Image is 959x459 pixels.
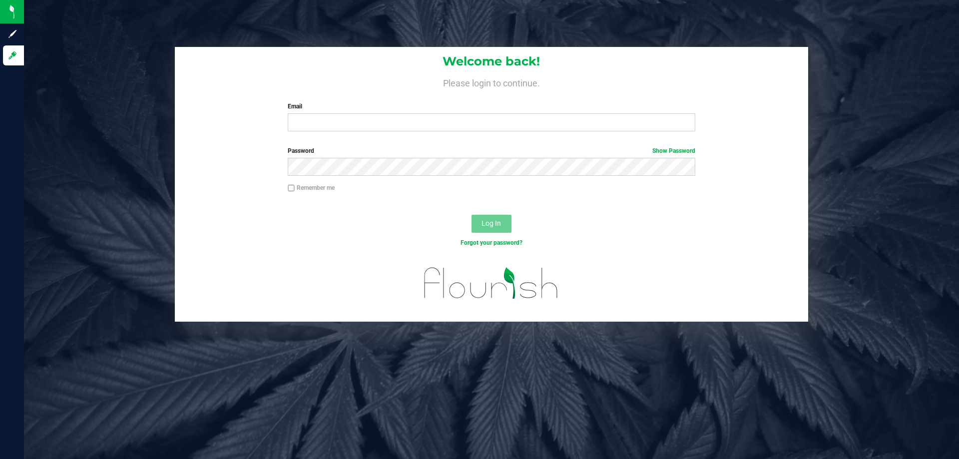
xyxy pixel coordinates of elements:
[7,29,17,39] inline-svg: Sign up
[288,102,695,111] label: Email
[288,183,335,192] label: Remember me
[175,55,808,68] h1: Welcome back!
[461,239,522,246] a: Forgot your password?
[412,258,570,309] img: flourish_logo.svg
[472,215,511,233] button: Log In
[175,76,808,88] h4: Please login to continue.
[288,147,314,154] span: Password
[7,50,17,60] inline-svg: Log in
[652,147,695,154] a: Show Password
[481,219,501,227] span: Log In
[288,185,295,192] input: Remember me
